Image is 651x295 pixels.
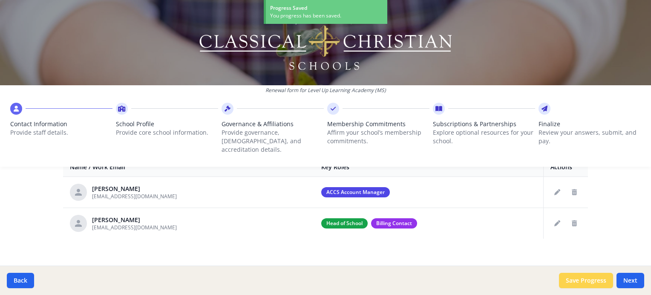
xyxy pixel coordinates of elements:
div: [PERSON_NAME] [92,185,177,193]
span: Head of School [321,218,368,228]
button: Edit staff [550,217,564,230]
div: You progress has been saved. [270,12,383,20]
button: Next [616,273,644,288]
img: Logo [198,13,453,72]
span: Governance & Affiliations [222,120,324,128]
p: Review your answers, submit, and pay. [539,128,641,145]
p: Provide governance, [DEMOGRAPHIC_DATA], and accreditation details. [222,128,324,154]
div: [PERSON_NAME] [92,216,177,224]
span: School Profile [116,120,218,128]
button: Delete staff [567,185,581,199]
p: Affirm your school’s membership commitments. [327,128,429,145]
p: Explore optional resources for your school. [433,128,535,145]
button: Save Progress [559,273,613,288]
button: Edit staff [550,185,564,199]
span: Billing Contact [371,218,417,228]
div: Progress Saved [270,4,383,12]
span: Subscriptions & Partnerships [433,120,535,128]
span: Contact Information [10,120,112,128]
p: Provide core school information. [116,128,218,137]
span: ACCS Account Manager [321,187,390,197]
span: [EMAIL_ADDRESS][DOMAIN_NAME] [92,224,177,231]
span: Membership Commitments [327,120,429,128]
button: Delete staff [567,217,581,230]
span: [EMAIL_ADDRESS][DOMAIN_NAME] [92,193,177,200]
button: Back [7,273,34,288]
p: Provide staff details. [10,128,112,137]
span: Finalize [539,120,641,128]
